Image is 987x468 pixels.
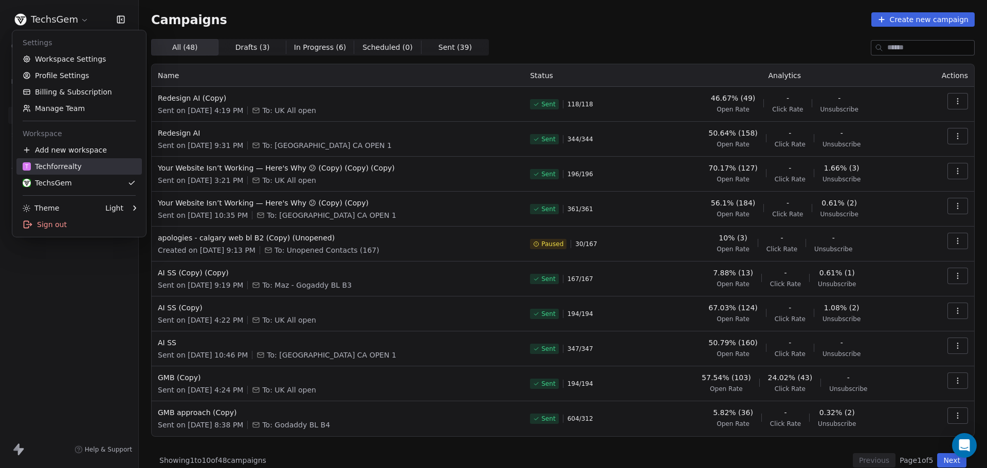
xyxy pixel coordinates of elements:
[158,303,518,313] span: AI SS (Copy)
[820,210,858,218] span: Unsubscribe
[23,203,59,213] div: Theme
[362,42,413,53] span: Scheduled ( 0 )
[708,338,757,348] span: 50.79% (160)
[541,310,555,318] span: Sent
[871,12,975,27] button: Create new campaign
[158,245,255,255] span: Created on [DATE] 9:13 PM
[16,67,142,84] a: Profile Settings
[7,39,45,54] span: Contacts
[294,42,346,53] span: In Progress ( 6 )
[822,140,861,148] span: Unsubscribe
[575,240,597,248] span: 30 / 167
[708,163,757,173] span: 70.17% (127)
[789,163,791,173] span: -
[568,275,593,283] span: 167 / 167
[158,420,243,430] span: Sent on [DATE] 8:38 PM
[787,198,789,208] span: -
[23,179,31,187] img: Untitled%20design.png
[262,280,352,290] span: To: Maz - Gogaddy BL B3
[16,100,142,117] a: Manage Team
[822,315,861,323] span: Unsubscribe
[23,178,72,188] div: TechsGem
[772,105,803,114] span: Click Rate
[541,275,555,283] span: Sent
[568,170,593,178] span: 196 / 196
[784,407,787,418] span: -
[159,455,266,465] span: Showing 1 to 10 of 48 campaigns
[710,385,743,393] span: Open Rate
[262,140,391,151] span: To: USA CA OPEN 1
[838,93,840,103] span: -
[16,216,142,233] div: Sign out
[853,453,895,467] button: Previous
[158,198,518,208] span: Your Website Isn’t Working — Here's Why 😕 (Copy) (Copy)
[787,93,789,103] span: -
[568,205,593,213] span: 361 / 361
[438,42,472,53] span: Sent ( 39 )
[789,128,791,138] span: -
[151,12,227,27] span: Campaigns
[541,380,555,388] span: Sent
[822,350,861,358] span: Unsubscribe
[158,385,243,395] span: Sent on [DATE] 4:24 PM
[158,128,518,138] span: Redesign AI
[158,280,243,290] span: Sent on [DATE] 9:19 PM
[158,268,518,278] span: AI SS (Copy) (Copy)
[31,13,78,26] span: TechsGem
[840,128,843,138] span: -
[775,315,806,323] span: Click Rate
[711,198,756,208] span: 56.1% (184)
[235,42,270,53] span: Drafts ( 3 )
[840,338,843,348] span: -
[900,455,933,465] span: Page 1 of 5
[568,310,593,318] span: 194 / 194
[262,385,316,395] span: To: UK All open
[524,64,652,87] th: Status
[717,420,750,428] span: Open Rate
[541,345,555,353] span: Sent
[158,315,243,325] span: Sent on [DATE] 4:22 PM
[822,175,861,183] span: Unsubscribe
[814,245,852,253] span: Unsubscribe
[541,135,555,143] span: Sent
[819,268,855,278] span: 0.61% (1)
[766,245,797,253] span: Click Rate
[952,433,977,458] div: Open Intercom Messenger
[568,345,593,353] span: 347 / 347
[713,407,753,418] span: 5.82% (36)
[158,93,518,103] span: Redesign AI (Copy)
[818,280,856,288] span: Unsubscribe
[784,268,787,278] span: -
[158,163,518,173] span: Your Website Isn’t Working — Here's Why 😕 (Copy) (Copy) (Copy)
[719,233,747,243] span: 10% (3)
[158,407,518,418] span: GMB approach (Copy)
[717,175,750,183] span: Open Rate
[775,350,806,358] span: Click Rate
[568,415,593,423] span: 604 / 312
[262,420,330,430] span: To: Godaddy BL B4
[85,445,132,454] span: Help & Support
[16,125,142,142] div: Workspace
[262,315,316,325] span: To: UK All open
[158,233,518,243] span: apologies - calgary web bl B2 (Copy) (Unopened)
[158,372,518,383] span: GMB (Copy)
[158,175,243,185] span: Sent on [DATE] 3:21 PM
[541,240,563,248] span: Paused
[713,268,753,278] span: 7.88% (13)
[780,233,783,243] span: -
[652,64,917,87] th: Analytics
[262,105,316,116] span: To: UK All open
[16,34,142,51] div: Settings
[717,210,750,218] span: Open Rate
[717,280,750,288] span: Open Rate
[267,350,396,360] span: To: USA CA OPEN 1
[821,198,857,208] span: 0.61% (2)
[158,350,248,360] span: Sent on [DATE] 10:46 PM
[717,105,750,114] span: Open Rate
[14,13,27,26] img: Untitled%20design.png
[541,415,555,423] span: Sent
[25,163,28,171] span: T
[16,51,142,67] a: Workspace Settings
[819,407,855,418] span: 0.32% (2)
[262,175,316,185] span: To: UK All open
